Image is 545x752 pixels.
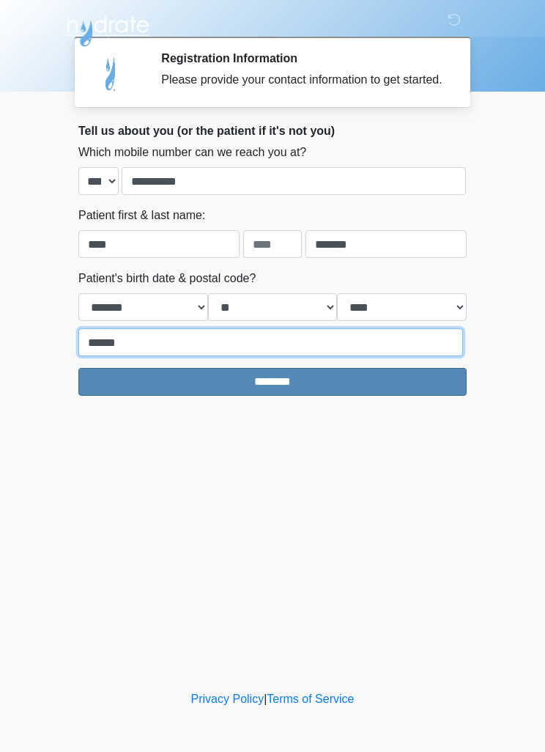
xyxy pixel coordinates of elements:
a: | [264,693,267,705]
label: Patient first & last name: [78,207,205,224]
h2: Tell us about you (or the patient if it's not you) [78,124,467,138]
label: Which mobile number can we reach you at? [78,144,306,161]
a: Privacy Policy [191,693,264,705]
label: Patient's birth date & postal code? [78,270,256,287]
img: Agent Avatar [89,51,133,95]
img: Hydrate IV Bar - Scottsdale Logo [64,11,152,48]
div: Please provide your contact information to get started. [161,71,445,89]
a: Terms of Service [267,693,354,705]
